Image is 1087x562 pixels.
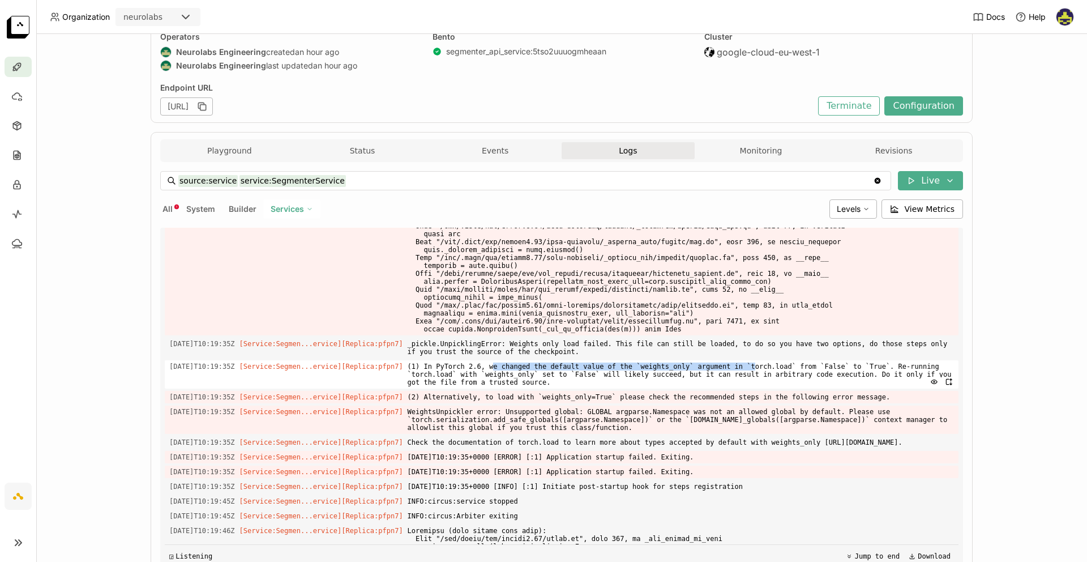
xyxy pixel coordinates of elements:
span: INFO:circus:Arbiter exiting [408,510,954,522]
img: Neurolabs Engineering [161,61,171,71]
span: [Replica:pfpn7] [341,408,403,416]
span: [Replica:pfpn7] [341,363,403,371]
span: [Service:Segmen...ervice] [239,408,342,416]
button: Events [429,142,562,159]
span: [Replica:pfpn7] [341,438,403,446]
span: [DATE]T10:19:35+0000 [ERROR] [:1] Application startup failed. Exiting. [408,466,954,478]
a: segmenter_api_service:5tso2uuuogmheaan [446,46,606,57]
span: [Replica:pfpn7] [341,512,403,520]
button: Status [296,142,429,159]
span: _pickle.UnpicklingError: Weights only load failed. This file can still be loaded, to do so you ha... [408,338,954,358]
div: Listening [169,552,212,560]
span: (2) Alternatively, to load with `weights_only=True` please check the recommended steps in the fol... [408,391,954,403]
img: logo [7,16,29,39]
input: Selected neurolabs. [164,12,165,23]
span: 2025-09-18T10:19:35.271Z [169,480,235,493]
button: Configuration [884,96,963,116]
span: [Replica:pfpn7] [341,483,403,491]
span: Help [1029,12,1046,22]
span: 2025-09-18T10:19:45.880Z [169,510,235,522]
span: 2025-09-18T10:19:35.220Z [169,406,235,418]
span: Builder [229,204,256,214]
span: 2025-09-18T10:19:35.220Z [169,338,235,350]
span: Organization [62,12,110,22]
span: [Service:Segmen...ervice] [239,512,342,520]
svg: Clear value [873,176,882,185]
span: [DATE]T10:19:35+0000 [ERROR] [:1] Application startup failed. Exiting. [408,451,954,463]
div: neurolabs [123,11,162,23]
span: [Service:Segmen...ervice] [239,527,342,535]
span: Check the documentation of torch.load to learn more about types accepted by default with weights_... [408,436,954,449]
span: WeightsUnpickler error: Unsupported global: GLOBAL argparse.Namespace was not an allowed global b... [408,406,954,434]
span: ◲ [169,552,173,560]
span: INFO:circus:service stopped [408,495,954,508]
span: [Service:Segmen...ervice] [239,468,342,476]
div: Operators [160,32,419,42]
button: Playground [163,142,296,159]
span: 2025-09-18T10:19:35.220Z [169,360,235,373]
div: Cluster [704,32,963,42]
span: [Service:Segmen...ervice] [239,363,342,371]
div: Help [1015,11,1046,23]
span: 2025-09-18T10:19:35.271Z [169,466,235,478]
span: [Replica:pfpn7] [341,340,403,348]
span: [Replica:pfpn7] [341,497,403,505]
span: Levels [837,204,861,214]
img: Neurolabs Engineering [161,47,171,57]
span: 5389-95-78L96:39:05+5497 [IPSUM] [:7] Dolorsita (cons adipis elit sedd): Eius "/tem/.inci/utl/etd... [408,180,954,335]
span: 2025-09-18T10:19:35.220Z [169,391,235,403]
div: [URL] [160,97,213,116]
span: [Service:Segmen...ervice] [239,438,342,446]
button: System [184,202,217,216]
span: [Service:Segmen...ervice] [239,497,342,505]
span: 2025-09-18T10:19:35.271Z [169,451,235,463]
button: All [160,202,175,216]
button: Monitoring [695,142,828,159]
span: 2025-09-18T10:19:45.880Z [169,495,235,508]
a: Docs [973,11,1005,23]
span: [Service:Segmen...ervice] [239,483,342,491]
button: View Metrics [881,199,964,219]
strong: Neurolabs Engineering [176,47,266,57]
span: google-cloud-eu-west-1 [717,46,820,58]
button: Revisions [827,142,960,159]
span: [Service:Segmen...ervice] [239,393,342,401]
button: Live [898,171,963,190]
div: created [160,46,419,58]
span: 2025-09-18T10:19:46.117Z [169,525,235,537]
div: Levels [829,199,877,219]
span: All [162,204,173,214]
div: Services [263,199,320,219]
span: Logs [619,146,637,156]
span: an hour ago [295,47,339,57]
div: last updated [160,60,419,71]
span: [Service:Segmen...ervice] [239,340,342,348]
span: 2025-09-18T10:19:35.220Z [169,436,235,449]
span: Services [271,204,304,214]
div: Bento [433,32,691,42]
span: [Replica:pfpn7] [341,468,403,476]
button: Builder [226,202,259,216]
span: System [186,204,215,214]
img: Farouk Ghallabi [1056,8,1073,25]
span: [Service:Segmen...ervice] [239,453,342,461]
span: [Replica:pfpn7] [341,453,403,461]
span: [Replica:pfpn7] [341,393,403,401]
span: [Replica:pfpn7] [341,527,403,535]
button: Terminate [818,96,880,116]
strong: Neurolabs Engineering [176,61,266,71]
span: [DATE]T10:19:35+0000 [INFO] [:1] Initiate post-startup hook for steps registration [408,480,954,493]
span: Docs [986,12,1005,22]
span: an hour ago [313,61,357,71]
span: View Metrics [905,203,955,215]
div: Endpoint URL [160,83,812,93]
input: Search [178,172,873,190]
span: (1) In PyTorch 2.6, we changed the default value of the `weights_only` argument in `torch.load` f... [408,360,954,389]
